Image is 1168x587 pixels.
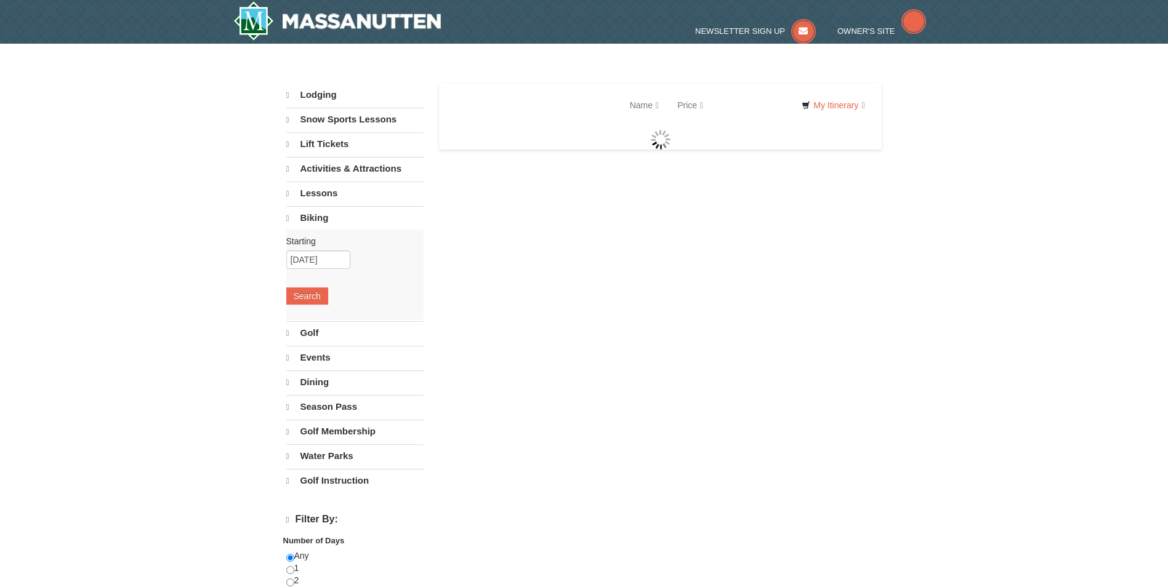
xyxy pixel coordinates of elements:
[286,321,424,345] a: Golf
[283,536,345,545] strong: Number of Days
[286,395,424,418] a: Season Pass
[651,130,671,150] img: wait gif
[233,1,441,41] img: Massanutten Resort Logo
[621,93,668,118] a: Name
[837,26,895,36] span: Owner's Site
[286,444,424,468] a: Water Parks
[695,26,785,36] span: Newsletter Sign Up
[794,96,872,114] a: My Itinerary
[695,26,816,36] a: Newsletter Sign Up
[233,1,441,41] a: Massanutten Resort
[286,157,424,180] a: Activities & Attractions
[286,235,414,247] label: Starting
[286,182,424,205] a: Lessons
[286,370,424,394] a: Dining
[286,84,424,106] a: Lodging
[286,287,328,305] button: Search
[286,514,424,525] h4: Filter By:
[286,346,424,369] a: Events
[286,206,424,230] a: Biking
[286,420,424,443] a: Golf Membership
[837,26,926,36] a: Owner's Site
[286,108,424,131] a: Snow Sports Lessons
[668,93,712,118] a: Price
[286,132,424,156] a: Lift Tickets
[286,469,424,492] a: Golf Instruction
